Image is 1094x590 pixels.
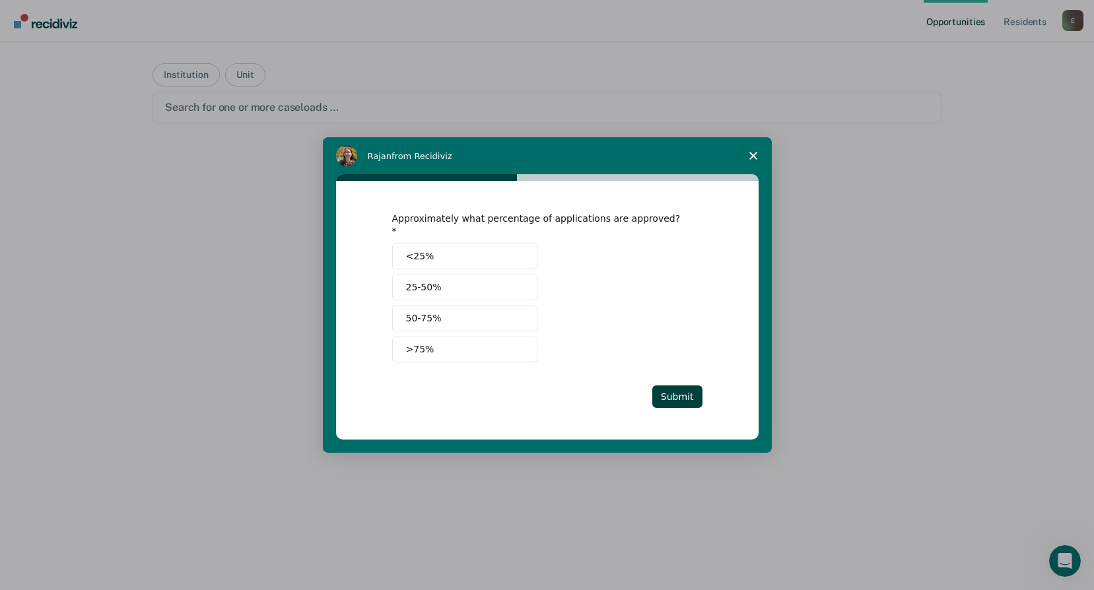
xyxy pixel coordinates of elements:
[406,311,442,325] span: 50-75%
[392,275,537,300] button: 25-50%
[652,385,702,408] button: Submit
[368,151,392,161] span: Rajan
[336,145,357,166] img: Profile image for Rajan
[406,343,434,356] span: >75%
[392,151,452,161] span: from Recidiviz
[392,244,537,269] button: <25%
[735,137,772,174] span: Close survey
[392,306,537,331] button: 50-75%
[406,249,434,263] span: <25%
[392,213,683,236] div: Approximately what percentage of applications are approved?
[406,280,442,294] span: 25-50%
[392,337,537,362] button: >75%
